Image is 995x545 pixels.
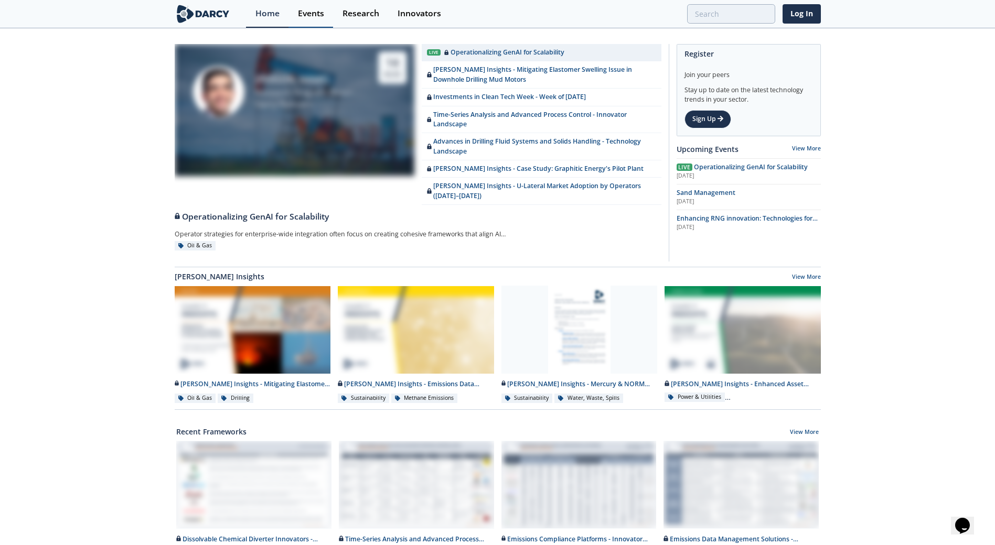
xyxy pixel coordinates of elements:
a: Upcoming Events [677,144,739,155]
a: Operationalizing GenAI for Scalability [175,205,661,223]
a: Enhancing RNG innovation: Technologies for Sustainable Energy [DATE] [677,214,821,232]
div: Events [298,9,324,18]
a: Live Operationalizing GenAI for Scalability [DATE] [677,162,821,180]
div: 14 [384,56,401,69]
div: [PERSON_NAME] Insights - Enhanced Asset Management (O&M) for Onshore Wind Farms [665,379,821,389]
div: Water, Waste, Spills [554,394,623,403]
span: Sand Management [677,188,735,197]
span: Operationalizing GenAI for Scalability [694,162,808,171]
div: Register [684,45,813,63]
a: View More [792,145,821,152]
div: Operator strategies for enterprise-wide integration often focus on creating cohesive frameworks t... [175,226,527,241]
a: Log In [783,4,821,24]
div: Stay up to date on the latest technology trends in your sector. [684,80,813,104]
a: [PERSON_NAME] Insights [175,271,264,282]
a: [PERSON_NAME] Insights - U-Lateral Market Adoption by Operators ([DATE]–[DATE]) [422,178,661,205]
a: Darcy Insights - Enhanced Asset Management (O&M) for Onshore Wind Farms preview [PERSON_NAME] Ins... [661,286,825,404]
div: Time-Series Analysis and Advanced Process Control - Innovator Landscape [339,535,494,544]
div: Home [255,9,280,18]
div: Aug [384,69,401,80]
iframe: chat widget [951,503,985,535]
div: Darcy Partners [255,99,360,111]
div: [DATE] [677,172,821,180]
div: Dissolvable Chemical Diverter Innovators - Innovator Landscape [176,535,331,544]
div: Sustainability [338,394,389,403]
div: Oil & Gas [175,241,216,250]
span: Live [677,163,692,171]
div: Methane Emissions [391,394,458,403]
a: Darcy Insights - Emissions Data Integration preview [PERSON_NAME] Insights - Emissions Data Integ... [334,286,498,404]
a: Sign Up [684,110,731,128]
div: [PERSON_NAME] Insights - Mercury & NORM Detection and [MEDICAL_DATA] [501,379,658,389]
div: [PERSON_NAME] Insights - Emissions Data Integration [338,379,494,389]
a: Recent Frameworks [176,426,247,437]
a: Darcy Insights - Mitigating Elastomer Swelling Issue in Downhole Drilling Mud Motors preview [PER... [171,286,335,404]
div: Research Program Director - O&G / Sustainability [255,86,360,99]
div: Sustainability [501,394,553,403]
a: [PERSON_NAME] Insights - Case Study: Graphitic Energy's Pilot Plant [422,160,661,178]
a: View More [790,428,819,438]
div: [PERSON_NAME] [255,72,360,86]
div: Operationalizing GenAI for Scalability [444,48,564,57]
a: View More [792,273,821,282]
a: Advances in Drilling Fluid Systems and Solids Handling - Technology Landscape [422,133,661,160]
a: Investments in Clean Tech Week - Week of [DATE] [422,89,661,106]
div: Oil & Gas [175,394,216,403]
div: Research [343,9,379,18]
span: Enhancing RNG innovation: Technologies for Sustainable Energy [677,214,818,232]
input: Advanced Search [687,4,775,24]
div: Join your peers [684,63,813,80]
div: [PERSON_NAME] Insights - Mitigating Elastomer Swelling Issue in Downhole Drilling Mud Motors [175,379,331,389]
a: Time-Series Analysis and Advanced Process Control - Innovator Landscape [422,106,661,134]
a: [PERSON_NAME] Insights - Mitigating Elastomer Swelling Issue in Downhole Drilling Mud Motors [422,61,661,89]
div: Power & Utilities [665,393,725,402]
a: Live Operationalizing GenAI for Scalability [422,44,661,61]
div: [DATE] [677,198,821,206]
img: logo-wide.svg [175,5,232,23]
div: Emissions Compliance Platforms - Innovator Comparison [501,535,657,544]
div: Operationalizing GenAI for Scalability [175,211,661,223]
div: [DATE] [677,223,821,232]
div: Live [427,49,441,56]
div: Drilling [218,394,253,403]
img: Sami Sultan [193,66,244,117]
div: Innovators [398,9,441,18]
a: Sand Management [DATE] [677,188,821,206]
a: Sami Sultan [PERSON_NAME] Research Program Director - O&G / Sustainability Darcy Partners 14 Aug [175,44,414,205]
div: Emissions Data Management Solutions - Technology Landscape [664,535,819,544]
a: Darcy Insights - Mercury & NORM Detection and Decontamination preview [PERSON_NAME] Insights - Me... [498,286,661,404]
